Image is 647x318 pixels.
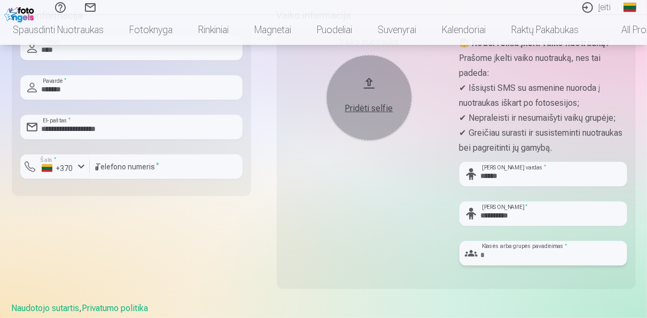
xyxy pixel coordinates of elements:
[326,55,412,141] button: Pridėti selfie
[82,303,149,313] a: Privatumo politika
[459,51,627,81] p: Prašome įkelti vaiko nuotrauką, nes tai padeda:
[37,156,59,164] label: Šalis
[304,15,365,45] a: Puodeliai
[241,15,304,45] a: Magnetai
[185,15,241,45] a: Rinkiniai
[42,163,74,174] div: +370
[459,81,627,111] p: ✔ Išsiųsti SMS su asmenine nuoroda į nuotraukas iškart po fotosesijos;
[498,15,591,45] a: Raktų pakabukas
[365,15,429,45] a: Suvenyrai
[20,154,90,179] button: Šalis*+370
[459,126,627,156] p: ✔ Greičiau surasti ir susisteminti nuotraukas bei pagreitinti jų gamybą.
[429,15,498,45] a: Kalendoriai
[337,102,401,115] div: Pridėti selfie
[12,303,80,313] a: Naudotojo sutartis
[459,111,627,126] p: ✔ Nepraleisti ir nesumaišyti vaikų grupėje;
[4,4,37,22] img: /fa2
[116,15,185,45] a: Fotoknyga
